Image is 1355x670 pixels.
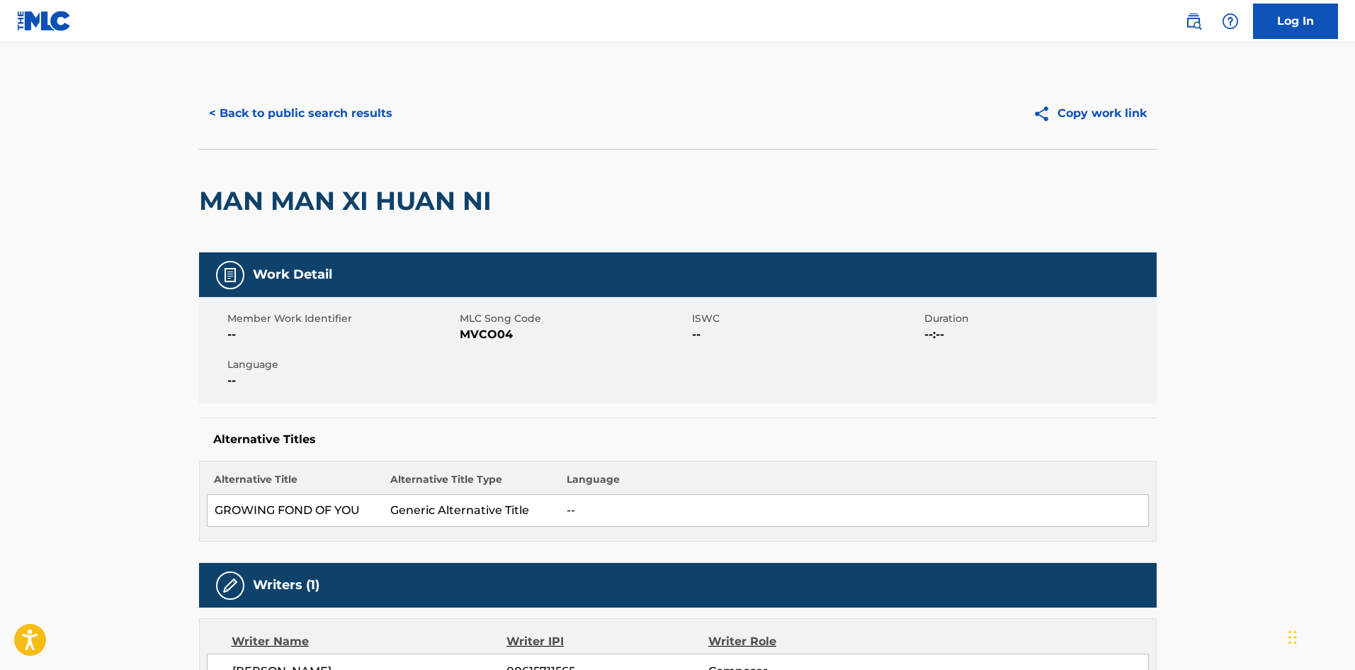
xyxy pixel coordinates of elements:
[199,185,499,217] h2: MAN MAN XI HUAN NI
[1288,616,1297,659] div: Drag
[1216,7,1245,35] div: Help
[460,326,688,343] span: MVCO04
[1185,13,1202,30] img: search
[924,326,1153,343] span: --:--
[253,267,332,283] h5: Work Detail
[460,311,688,326] span: MLC Song Code
[227,326,456,343] span: --
[207,495,383,527] td: GROWING FOND OF YOU
[383,495,560,527] td: Generic Alternative Title
[207,472,383,495] th: Alternative Title
[1023,96,1157,131] button: Copy work link
[1284,602,1355,670] iframe: Chat Widget
[1033,105,1058,123] img: Copy work link
[232,633,507,650] div: Writer Name
[253,577,319,593] h5: Writers (1)
[506,633,708,650] div: Writer IPI
[708,633,892,650] div: Writer Role
[227,311,456,326] span: Member Work Identifier
[222,267,239,284] img: Work Detail
[924,311,1153,326] span: Duration
[222,577,239,594] img: Writers
[227,357,456,372] span: Language
[692,311,921,326] span: ISWC
[560,472,1148,495] th: Language
[560,495,1148,527] td: --
[1179,7,1208,35] a: Public Search
[227,372,456,389] span: --
[213,432,1143,447] h5: Alternative Titles
[17,11,72,31] img: MLC Logo
[383,472,560,495] th: Alternative Title Type
[1222,13,1239,30] img: help
[692,326,921,343] span: --
[1253,4,1338,39] a: Log In
[199,96,402,131] button: < Back to public search results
